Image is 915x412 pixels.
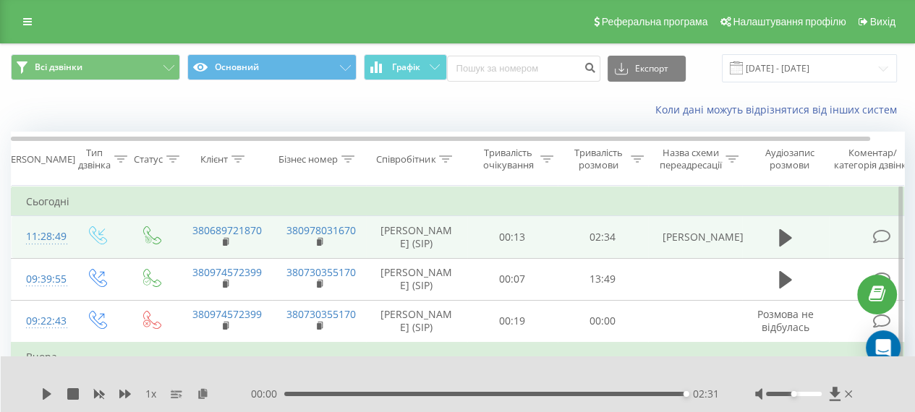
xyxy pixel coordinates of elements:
[392,62,420,72] span: Графік
[192,265,262,279] a: 380974572399
[570,147,627,171] div: Тривалість розмови
[467,258,558,300] td: 00:07
[278,153,338,166] div: Бізнес номер
[187,54,357,80] button: Основний
[467,300,558,343] td: 00:19
[2,153,75,166] div: [PERSON_NAME]
[78,147,111,171] div: Тип дзвінка
[376,153,435,166] div: Співробітник
[134,153,163,166] div: Статус
[602,16,708,27] span: Реферальна програма
[286,223,356,237] a: 380978031670
[558,216,648,258] td: 02:34
[733,16,846,27] span: Налаштування профілю
[757,307,814,334] span: Розмова не відбулась
[26,223,55,251] div: 11:28:49
[693,387,719,401] span: 02:31
[192,307,262,321] a: 380974572399
[467,216,558,258] td: 00:13
[286,265,356,279] a: 380730355170
[684,391,689,397] div: Accessibility label
[648,216,742,258] td: [PERSON_NAME]
[251,387,284,401] span: 00:00
[558,258,648,300] td: 13:49
[26,307,55,335] div: 09:22:43
[200,153,228,166] div: Клієнт
[192,223,262,237] a: 380689721870
[870,16,895,27] span: Вихід
[145,387,156,401] span: 1 x
[608,56,686,82] button: Експорт
[655,103,904,116] a: Коли дані можуть відрізнятися вiд інших систем
[660,147,722,171] div: Назва схеми переадресації
[480,147,537,171] div: Тривалість очікування
[447,56,600,82] input: Пошук за номером
[286,307,356,321] a: 380730355170
[366,258,467,300] td: [PERSON_NAME] (SIP)
[366,300,467,343] td: [PERSON_NAME] (SIP)
[35,61,82,73] span: Всі дзвінки
[791,391,797,397] div: Accessibility label
[754,147,825,171] div: Аудіозапис розмови
[11,54,180,80] button: Всі дзвінки
[830,147,915,171] div: Коментар/категорія дзвінка
[558,300,648,343] td: 00:00
[26,265,55,293] div: 09:39:55
[866,330,901,365] div: Open Intercom Messenger
[366,216,467,258] td: [PERSON_NAME] (SIP)
[364,54,447,80] button: Графік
